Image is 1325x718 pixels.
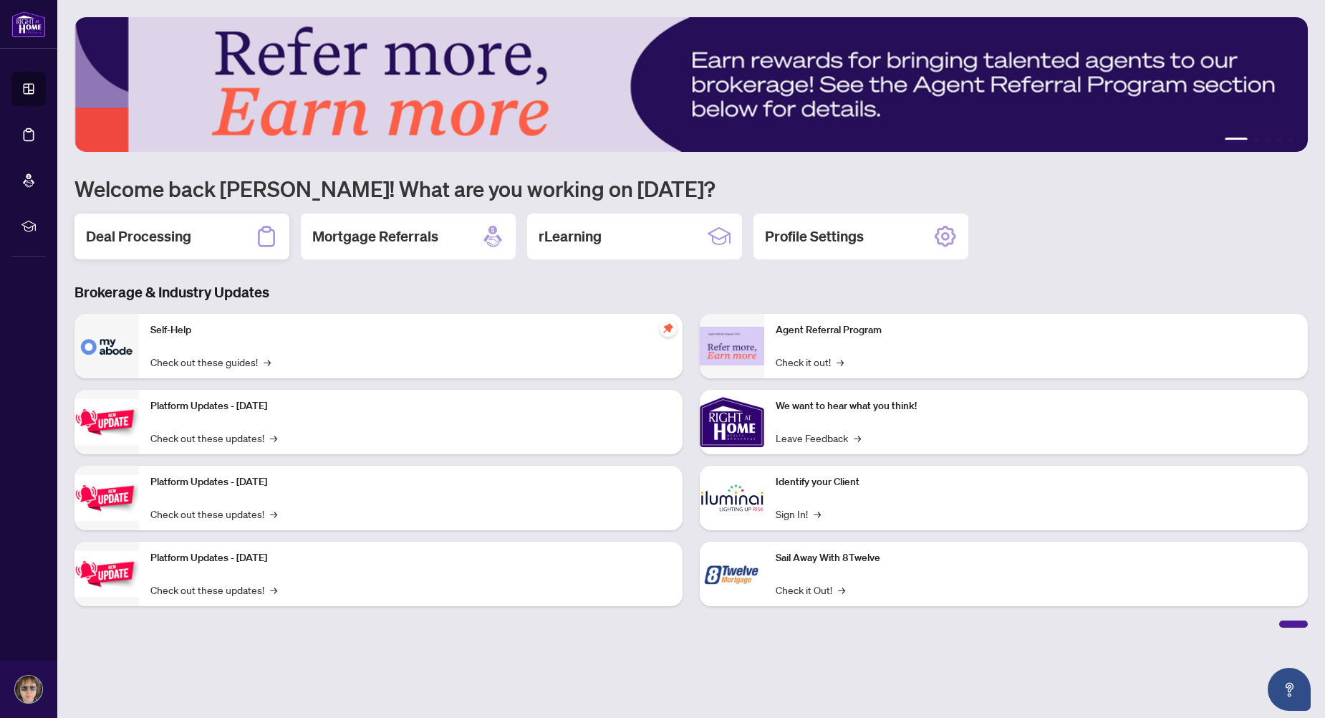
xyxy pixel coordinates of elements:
[700,390,764,454] img: We want to hear what you think!
[312,226,438,246] h2: Mortgage Referrals
[15,676,42,703] img: Profile Icon
[1225,138,1248,143] button: 1
[270,430,277,446] span: →
[776,582,845,598] a: Check it Out!→
[74,282,1308,302] h3: Brokerage & Industry Updates
[838,582,845,598] span: →
[1268,668,1311,711] button: Open asap
[150,430,277,446] a: Check out these updates!→
[854,430,861,446] span: →
[150,354,271,370] a: Check out these guides!→
[74,314,139,378] img: Self-Help
[700,542,764,606] img: Sail Away With 8Twelve
[150,506,277,522] a: Check out these updates!→
[776,474,1296,490] p: Identify your Client
[700,466,764,530] img: Identify your Client
[11,11,46,37] img: logo
[264,354,271,370] span: →
[776,322,1296,338] p: Agent Referral Program
[86,226,191,246] h2: Deal Processing
[539,226,602,246] h2: rLearning
[150,474,671,490] p: Platform Updates - [DATE]
[150,550,671,566] p: Platform Updates - [DATE]
[776,430,861,446] a: Leave Feedback→
[150,582,277,598] a: Check out these updates!→
[74,17,1308,152] img: Slide 0
[270,582,277,598] span: →
[150,322,671,338] p: Self-Help
[814,506,821,522] span: →
[74,551,139,596] img: Platform Updates - June 23, 2025
[1288,138,1293,143] button: 5
[150,398,671,414] p: Platform Updates - [DATE]
[270,506,277,522] span: →
[776,398,1296,414] p: We want to hear what you think!
[837,354,844,370] span: →
[74,475,139,520] img: Platform Updates - July 8, 2025
[776,354,844,370] a: Check it out!→
[74,399,139,444] img: Platform Updates - July 21, 2025
[765,226,864,246] h2: Profile Settings
[776,550,1296,566] p: Sail Away With 8Twelve
[660,320,677,337] span: pushpin
[700,327,764,366] img: Agent Referral Program
[74,175,1308,202] h1: Welcome back [PERSON_NAME]! What are you working on [DATE]?
[776,506,821,522] a: Sign In!→
[1253,138,1259,143] button: 2
[1265,138,1271,143] button: 3
[1276,138,1282,143] button: 4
